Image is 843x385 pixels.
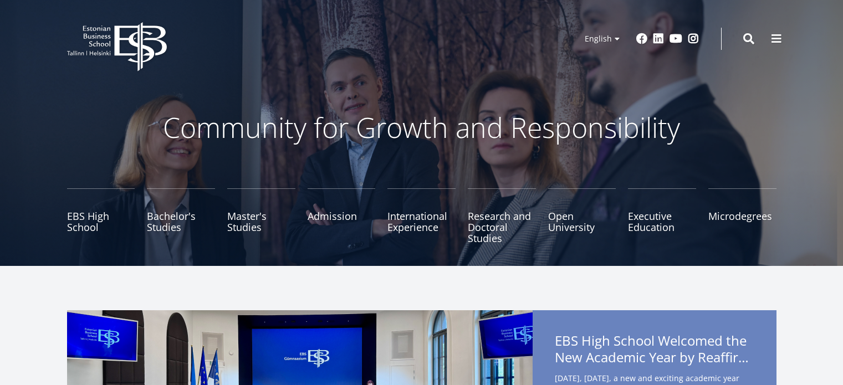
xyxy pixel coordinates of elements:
a: EBS High School [67,188,135,244]
a: Admission [308,188,376,244]
span: New Academic Year by Reaffirming Its Core Values [555,349,754,366]
a: Open University [548,188,616,244]
a: Executive Education [628,188,696,244]
a: Facebook [636,33,647,44]
a: Instagram [688,33,699,44]
a: Research and Doctoral Studies [468,188,536,244]
span: EBS High School Welcomed the [555,332,754,369]
a: Bachelor's Studies [147,188,215,244]
a: Linkedin [653,33,664,44]
a: Microdegrees [708,188,776,244]
a: International Experience [387,188,456,244]
a: Youtube [670,33,682,44]
a: Master's Studies [227,188,295,244]
p: Community for Growth and Responsibility [128,111,716,144]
